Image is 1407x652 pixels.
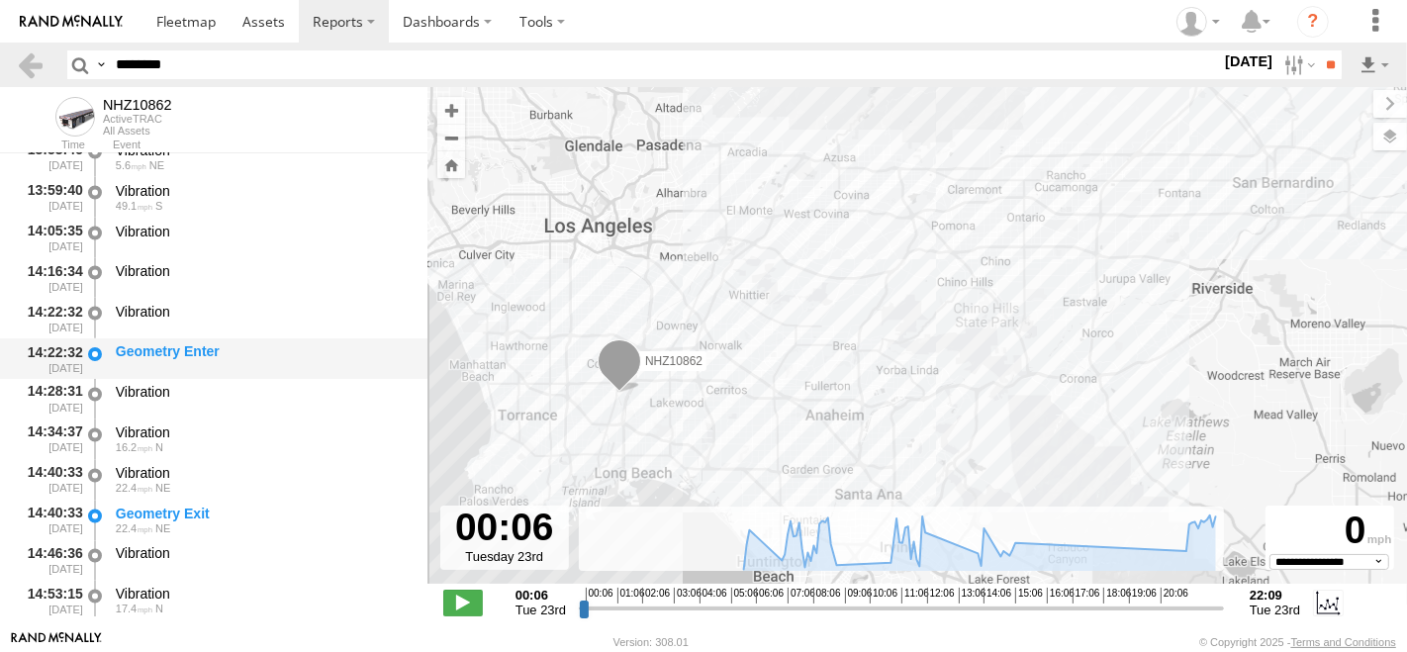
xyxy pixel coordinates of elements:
[16,462,85,499] div: 14:40:33 [DATE]
[1103,588,1131,604] span: 18:06
[1276,50,1319,79] label: Search Filter Options
[901,588,929,604] span: 11:06
[155,200,162,212] span: Heading: 184
[845,588,873,604] span: 09:06
[116,523,152,535] span: 22.4
[16,340,85,377] div: 14:22:32 [DATE]
[116,159,146,171] span: 5.6
[16,260,85,297] div: 14:16:34 [DATE]
[1250,603,1300,617] span: Tue 23rd Sep 2025
[11,632,102,652] a: Visit our Website
[1199,636,1396,648] div: © Copyright 2025 -
[103,125,172,137] div: All Assets
[93,50,109,79] label: Search Query
[116,223,409,240] div: Vibration
[16,583,85,619] div: 14:53:15 [DATE]
[1170,7,1227,37] div: Zulema McIntosch
[116,483,152,495] span: 22.4
[1268,509,1391,554] div: 0
[443,590,483,615] label: Play/Stop
[1161,588,1188,604] span: 20:06
[1221,50,1276,72] label: [DATE]
[16,139,85,175] div: 13:53:46 [DATE]
[116,262,409,280] div: Vibration
[617,588,645,604] span: 01:06
[116,506,409,523] div: Geometry Exit
[613,636,689,648] div: Version: 308.01
[700,588,727,604] span: 04:06
[16,50,45,79] a: Back to previous Page
[16,421,85,458] div: 14:34:37 [DATE]
[674,588,702,604] span: 03:06
[813,588,841,604] span: 08:06
[16,220,85,256] div: 14:05:35 [DATE]
[642,588,670,604] span: 02:06
[155,523,170,535] span: Heading: 65
[116,604,152,615] span: 17.4
[516,588,566,603] strong: 00:06
[116,303,409,321] div: Vibration
[1291,636,1396,648] a: Terms and Conditions
[16,300,85,336] div: 14:22:32 [DATE]
[20,15,123,29] img: rand-logo.svg
[116,545,409,563] div: Vibration
[16,543,85,580] div: 14:46:36 [DATE]
[116,343,409,361] div: Geometry Enter
[984,588,1011,604] span: 14:06
[116,465,409,483] div: Vibration
[116,200,152,212] span: 49.1
[1297,6,1329,38] i: ?
[113,140,427,150] div: Event
[155,604,163,615] span: Heading: 16
[1073,588,1100,604] span: 17:06
[103,113,172,125] div: ActiveTRAC
[116,442,152,454] span: 16.2
[788,588,815,604] span: 07:06
[16,381,85,418] div: 14:28:31 [DATE]
[116,586,409,604] div: Vibration
[437,97,465,124] button: Zoom in
[756,588,784,604] span: 06:06
[586,588,613,604] span: 00:06
[149,159,164,171] span: Heading: 50
[1047,588,1075,604] span: 16:06
[155,442,163,454] span: Heading: 358
[16,503,85,539] div: 14:40:33 [DATE]
[516,603,566,617] span: Tue 23rd Sep 2025
[103,97,172,113] div: NHZ10862 - View Asset History
[16,179,85,216] div: 13:59:40 [DATE]
[437,151,465,178] button: Zoom Home
[1015,588,1043,604] span: 15:06
[437,124,465,151] button: Zoom out
[1129,588,1157,604] span: 19:06
[116,384,409,402] div: Vibration
[927,588,955,604] span: 12:06
[731,588,759,604] span: 05:06
[116,182,409,200] div: Vibration
[1358,50,1391,79] label: Export results as...
[870,588,897,604] span: 10:06
[959,588,986,604] span: 13:06
[116,424,409,442] div: Vibration
[16,140,85,150] div: Time
[155,483,170,495] span: Heading: 65
[1250,588,1300,603] strong: 22:09
[645,354,703,368] span: NHZ10862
